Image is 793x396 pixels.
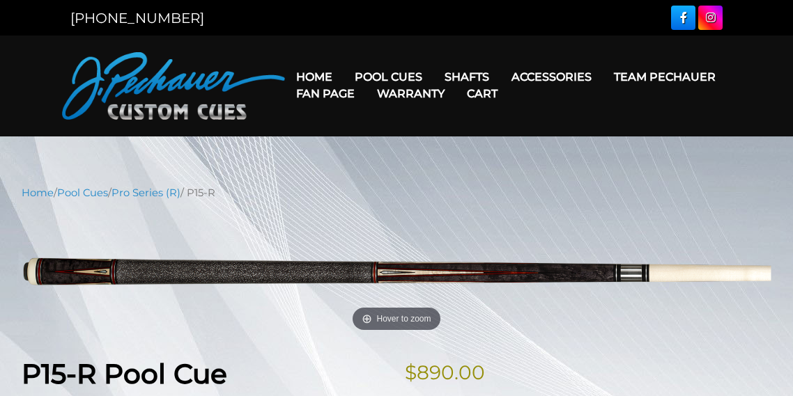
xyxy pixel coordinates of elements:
img: Pechauer Custom Cues [62,52,285,120]
a: Cart [456,76,509,111]
a: Team Pechauer [603,59,727,95]
a: Hover to zoom [22,211,771,335]
a: Home [22,187,54,199]
nav: Breadcrumb [22,185,771,200]
img: P15-N.png [22,211,771,335]
span: $ [405,361,417,384]
a: Pool Cues [57,187,108,199]
a: Accessories [500,59,603,95]
a: Warranty [366,76,456,111]
a: Shafts [433,59,500,95]
bdi: 890.00 [405,361,485,384]
a: Pro Series (R) [111,187,180,199]
strong: P15-R Pool Cue [22,357,227,390]
a: Pool Cues [344,59,433,95]
a: [PHONE_NUMBER] [70,10,204,26]
a: Fan Page [285,76,366,111]
a: Home [285,59,344,95]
